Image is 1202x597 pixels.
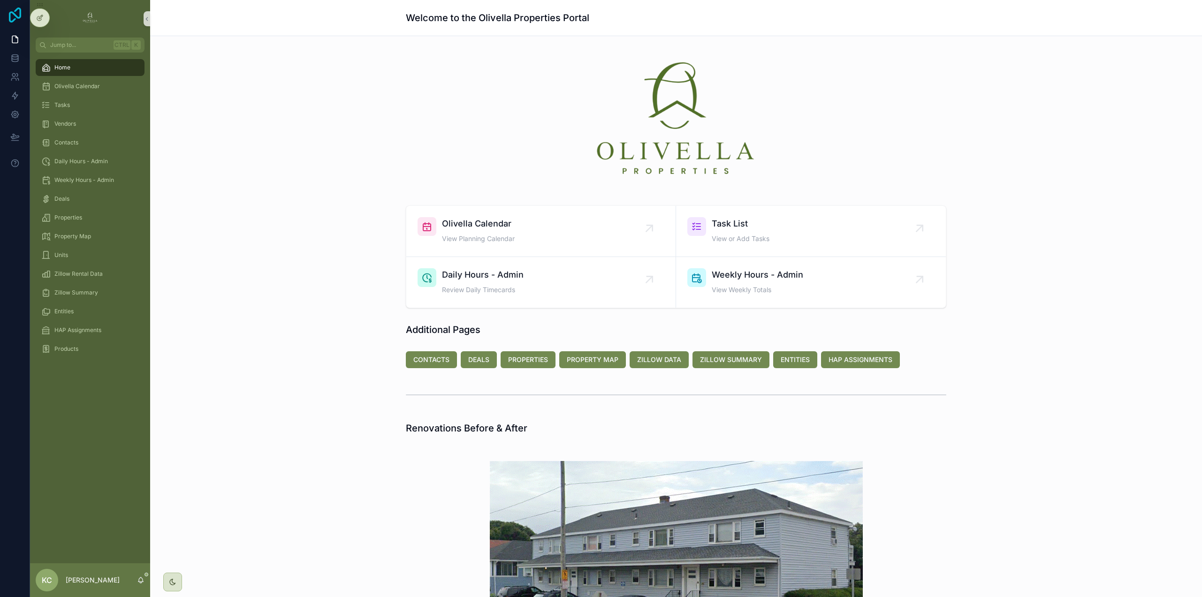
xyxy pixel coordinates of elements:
[36,172,145,189] a: Weekly Hours - Admin
[54,289,98,296] span: Zillow Summary
[406,351,457,368] button: CONTACTS
[442,217,515,230] span: Olivella Calendar
[36,134,145,151] a: Contacts
[54,195,69,203] span: Deals
[132,41,140,49] span: K
[83,11,98,26] img: App logo
[567,355,618,364] span: PROPERTY MAP
[54,251,68,259] span: Units
[406,257,676,308] a: Daily Hours - AdminReview Daily Timecards
[66,575,120,585] p: [PERSON_NAME]
[712,217,769,230] span: Task List
[501,351,555,368] button: PROPERTIES
[36,190,145,207] a: Deals
[36,340,145,357] a: Products
[36,115,145,132] a: Vendors
[406,323,480,336] h1: Additional Pages
[36,265,145,282] a: Zillow Rental Data
[442,268,524,281] span: Daily Hours - Admin
[50,41,110,49] span: Jump to...
[442,285,524,295] span: Review Daily Timecards
[36,153,145,170] a: Daily Hours - Admin
[36,284,145,301] a: Zillow Summary
[54,83,100,90] span: Olivella Calendar
[36,209,145,226] a: Properties
[773,351,817,368] button: ENTITIES
[54,326,101,334] span: HAP Assignments
[712,234,769,243] span: View or Add Tasks
[36,97,145,113] a: Tasks
[36,38,145,53] button: Jump to...CtrlK
[54,308,74,315] span: Entities
[559,351,626,368] button: PROPERTY MAP
[36,59,145,76] a: Home
[54,139,78,146] span: Contacts
[54,120,76,128] span: Vendors
[712,268,803,281] span: Weekly Hours - Admin
[468,355,489,364] span: DEALS
[461,351,497,368] button: DEALS
[36,228,145,245] a: Property Map
[712,285,803,295] span: View Weekly Totals
[637,355,681,364] span: ZILLOW DATA
[781,355,810,364] span: ENTITIES
[54,270,103,278] span: Zillow Rental Data
[36,322,145,339] a: HAP Assignments
[36,247,145,264] a: Units
[508,355,548,364] span: PROPERTIES
[406,11,589,24] h1: Welcome to the Olivella Properties Portal
[54,233,91,240] span: Property Map
[54,64,70,71] span: Home
[36,303,145,320] a: Entities
[676,206,946,257] a: Task ListView or Add Tasks
[700,355,762,364] span: ZILLOW SUMMARY
[676,257,946,308] a: Weekly Hours - AdminView Weekly Totals
[30,53,150,370] div: scrollable content
[54,345,78,353] span: Products
[630,351,689,368] button: ZILLOW DATA
[54,101,70,109] span: Tasks
[36,78,145,95] a: Olivella Calendar
[593,59,759,179] img: 28457-Olivella-Picsart-BackgroundRemover.png
[42,574,52,586] span: KC
[114,40,130,50] span: Ctrl
[406,206,676,257] a: Olivella CalendarView Planning Calendar
[413,355,449,364] span: CONTACTS
[692,351,769,368] button: ZILLOW SUMMARY
[821,351,900,368] button: HAP ASSIGNMENTS
[442,234,515,243] span: View Planning Calendar
[54,214,82,221] span: Properties
[406,422,527,435] h1: Renovations Before & After
[829,355,892,364] span: HAP ASSIGNMENTS
[54,158,108,165] span: Daily Hours - Admin
[54,176,114,184] span: Weekly Hours - Admin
